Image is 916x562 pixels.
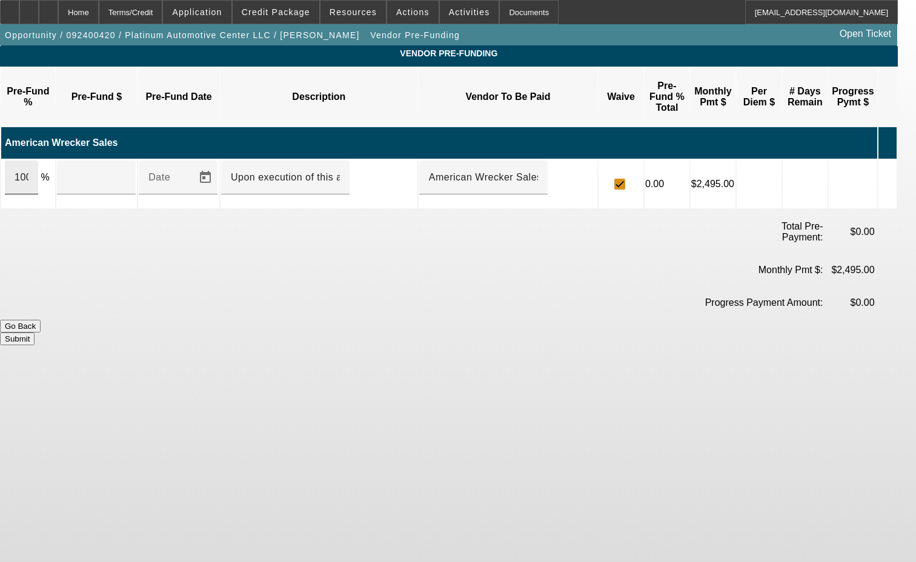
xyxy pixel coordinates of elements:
span: % [41,172,49,182]
p: Waive [602,91,640,102]
mat-label: Date [148,172,170,182]
p: Pre-Fund $ [59,91,134,102]
p: Per Diem $ [740,86,778,108]
p: $2,495.00 [691,179,735,190]
p: Description [224,91,414,102]
p: Vendor To Be Paid [422,91,594,102]
input: Account [429,170,538,185]
button: Application [163,1,231,24]
p: American Wrecker Sales [5,137,877,148]
p: Monthly Pmt $: [671,265,823,276]
span: Vendor Pre-Funding [9,48,889,58]
p: # Days Remain [786,86,825,108]
button: Vendor Pre-Funding [367,24,463,46]
p: Progress Payment Amount: [671,297,823,308]
span: Credit Package [242,7,310,17]
p: Monthly Pmt $ [694,86,732,108]
button: Actions [387,1,439,24]
p: Pre-Fund Date [141,91,216,102]
a: Open Ticket [835,24,896,44]
p: $0.00 [825,226,874,237]
span: Actions [396,7,430,17]
i: Add [879,131,891,154]
p: Progress Pymt $ [832,86,874,108]
p: Total Pre-Payment: [774,221,823,243]
button: Open calendar [193,165,217,190]
p: $0.00 [825,297,874,308]
span: Application [172,7,222,17]
button: Resources [320,1,386,24]
button: Activities [440,1,499,24]
i: Delete [879,173,891,195]
p: Pre-Fund % Total [648,81,686,113]
p: Pre-Fund % [4,86,52,108]
span: Activities [449,7,490,17]
p: $2,495.00 [825,265,874,276]
span: Resources [330,7,377,17]
p: 0.00 [645,179,689,190]
button: Credit Package [233,1,319,24]
span: Vendor Pre-Funding [370,30,460,40]
span: Opportunity / 092400420 / Platinum Automotive Center LLC / [PERSON_NAME] [5,30,360,40]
